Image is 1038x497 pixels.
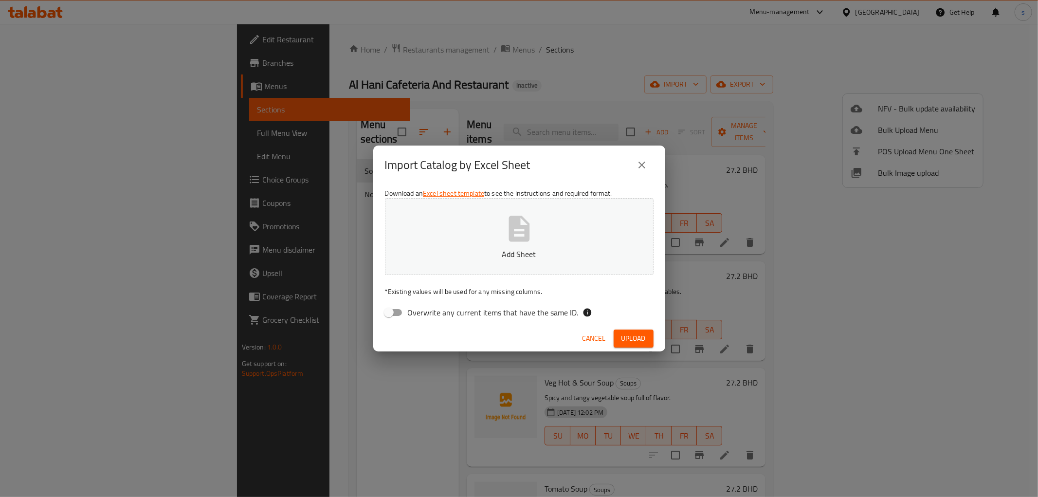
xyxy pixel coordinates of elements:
span: Upload [621,332,646,345]
div: Download an to see the instructions and required format. [373,184,665,326]
p: Existing values will be used for any missing columns. [385,287,654,296]
span: Cancel [583,332,606,345]
button: close [630,153,654,177]
a: Excel sheet template [423,187,484,200]
p: Add Sheet [400,248,638,260]
h2: Import Catalog by Excel Sheet [385,157,530,173]
button: Cancel [579,330,610,348]
span: Overwrite any current items that have the same ID. [408,307,579,318]
button: Upload [614,330,654,348]
svg: If the overwrite option isn't selected, then the items that match an existing ID will be ignored ... [583,308,592,317]
button: Add Sheet [385,198,654,275]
